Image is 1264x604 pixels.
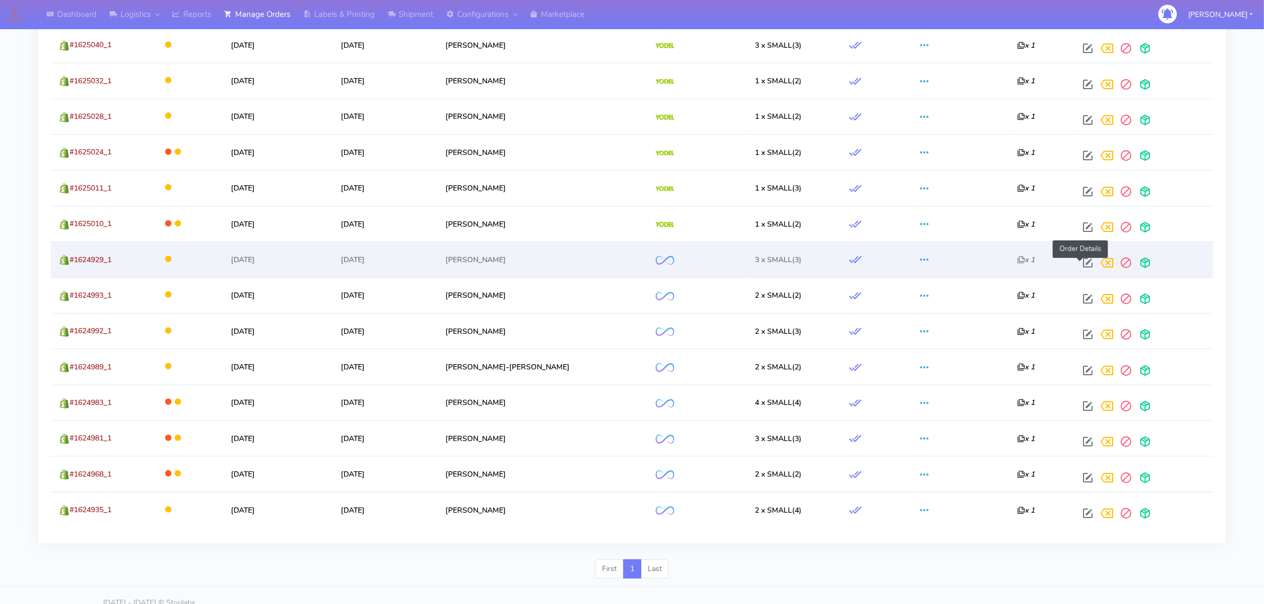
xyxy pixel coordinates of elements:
span: #1624929_1 [70,255,111,265]
span: (4) [755,398,802,408]
i: x 1 [1017,505,1035,515]
td: [DATE] [223,313,333,349]
td: [DATE] [332,99,437,134]
span: (2) [755,362,802,372]
td: [PERSON_NAME]-[PERSON_NAME] [437,349,647,384]
span: #1625010_1 [70,219,111,229]
img: shopify.png [59,326,70,337]
img: shopify.png [59,112,70,123]
td: [DATE] [332,349,437,384]
span: (2) [755,219,802,229]
span: 1 x SMALL [755,219,792,229]
td: [PERSON_NAME] [437,241,647,277]
i: x 1 [1017,326,1035,336]
td: [DATE] [332,63,437,98]
td: [DATE] [223,420,333,456]
td: [PERSON_NAME] [437,134,647,170]
span: #1624935_1 [70,505,111,515]
img: OnFleet [656,256,674,265]
span: 2 x SMALL [755,505,792,515]
span: 4 x SMALL [755,398,792,408]
td: [DATE] [223,349,333,384]
button: [PERSON_NAME] [1180,4,1261,25]
td: [PERSON_NAME] [437,385,647,420]
td: [PERSON_NAME] [437,278,647,313]
span: 2 x SMALL [755,290,792,300]
td: [PERSON_NAME] [437,313,647,349]
span: #1625028_1 [70,111,111,122]
td: [DATE] [332,278,437,313]
span: (3) [755,183,802,193]
img: shopify.png [59,505,70,516]
img: OnFleet [656,506,674,515]
td: [DATE] [332,420,437,456]
i: x 1 [1017,362,1035,372]
span: (3) [755,326,802,336]
td: [DATE] [223,492,333,528]
td: [DATE] [332,385,437,420]
span: 1 x SMALL [755,111,792,122]
td: [PERSON_NAME] [437,492,647,528]
span: #1624992_1 [70,326,111,336]
td: [DATE] [223,170,333,205]
td: [DATE] [223,456,333,491]
td: [DATE] [332,134,437,170]
img: Yodel [656,115,674,120]
i: x 1 [1017,434,1035,444]
img: Yodel [656,151,674,156]
i: x 1 [1017,290,1035,300]
i: x 1 [1017,111,1035,122]
td: [DATE] [332,456,437,491]
i: x 1 [1017,469,1035,479]
span: #1624981_1 [70,433,111,443]
img: shopify.png [59,469,70,480]
i: x 1 [1017,183,1035,193]
img: OnFleet [656,470,674,479]
span: (2) [755,76,802,86]
span: 1 x SMALL [755,183,792,193]
img: Yodel [656,222,674,227]
span: (2) [755,148,802,158]
img: shopify.png [59,434,70,444]
span: (2) [755,290,802,300]
span: #1624989_1 [70,362,111,372]
img: shopify.png [59,40,70,51]
span: (2) [755,469,802,479]
img: OnFleet [656,399,674,408]
span: #1625024_1 [70,147,111,157]
img: shopify.png [59,398,70,409]
img: shopify.png [59,148,70,158]
span: 3 x SMALL [755,40,792,50]
td: [PERSON_NAME] [437,63,647,98]
span: #1624968_1 [70,469,111,479]
td: [DATE] [223,27,333,63]
td: [PERSON_NAME] [437,27,647,63]
td: [PERSON_NAME] [437,420,647,456]
img: Yodel [656,79,674,84]
span: (3) [755,40,802,50]
img: Yodel [656,43,674,48]
img: shopify.png [59,183,70,194]
span: 1 x SMALL [755,76,792,86]
span: 2 x SMALL [755,469,792,479]
span: (3) [755,255,802,265]
td: [DATE] [332,206,437,241]
span: #1625040_1 [70,40,111,50]
span: 3 x SMALL [755,434,792,444]
img: OnFleet [656,327,674,336]
img: shopify.png [59,362,70,373]
img: shopify.png [59,219,70,230]
span: 1 x SMALL [755,148,792,158]
span: (3) [755,434,802,444]
td: [DATE] [332,170,437,205]
td: [DATE] [223,134,333,170]
td: [DATE] [223,241,333,277]
span: (2) [755,111,802,122]
td: [DATE] [332,241,437,277]
span: #1624993_1 [70,290,111,300]
i: x 1 [1017,398,1035,408]
td: [DATE] [332,27,437,63]
td: [DATE] [223,99,333,134]
td: [DATE] [332,313,437,349]
td: [PERSON_NAME] [437,170,647,205]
